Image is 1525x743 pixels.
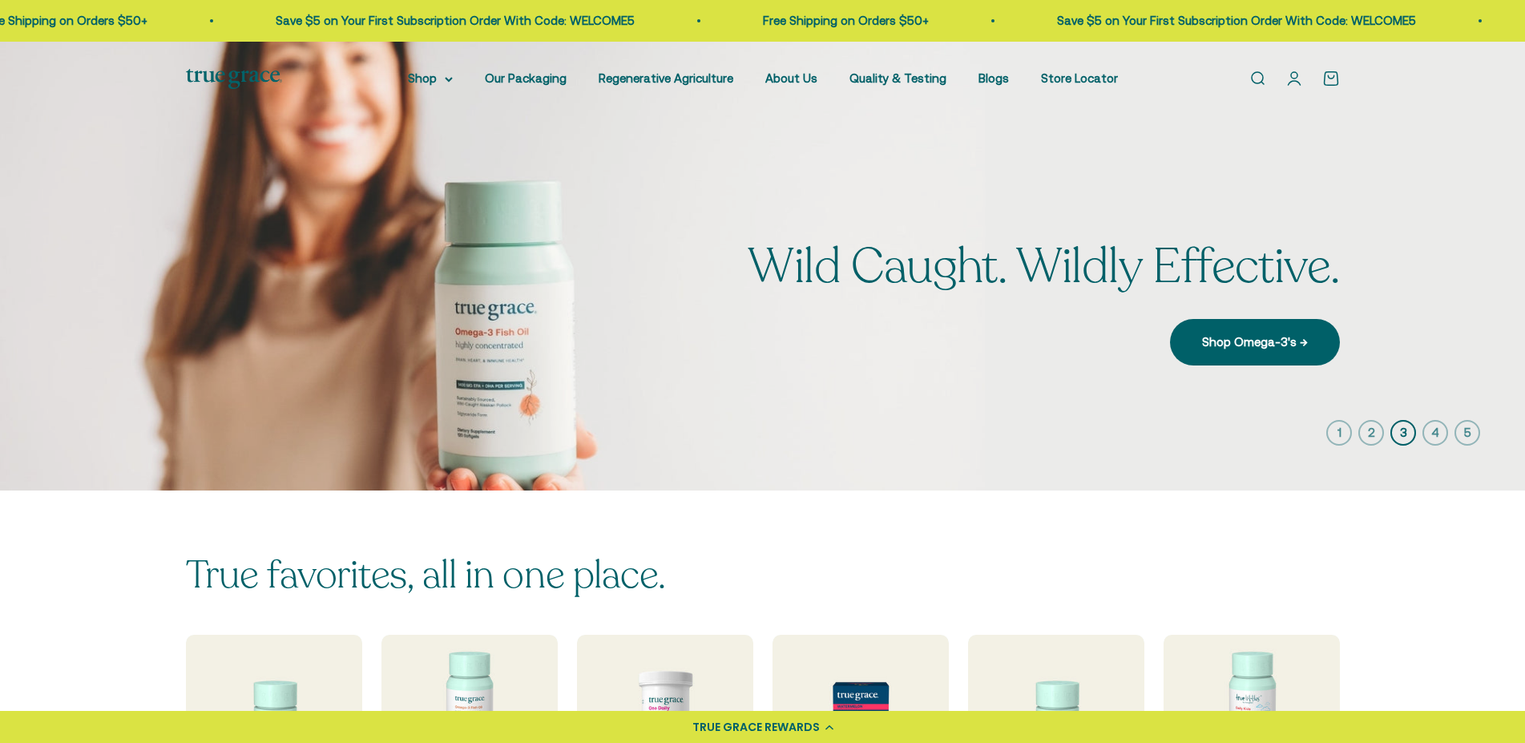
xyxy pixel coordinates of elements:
[599,71,733,85] a: Regenerative Agriculture
[1326,420,1352,446] button: 1
[748,234,1339,300] split-lines: Wild Caught. Wildly Effective.
[1170,319,1340,365] a: Shop Omega-3's →
[1454,420,1480,446] button: 5
[1041,71,1118,85] a: Store Locator
[186,549,666,601] split-lines: True favorites, all in one place.
[752,14,918,27] a: Free Shipping on Orders $50+
[1358,420,1384,446] button: 2
[1047,11,1406,30] p: Save $5 on Your First Subscription Order With Code: WELCOME5
[978,71,1009,85] a: Blogs
[1422,420,1448,446] button: 4
[485,71,567,85] a: Our Packaging
[692,719,820,736] div: TRUE GRACE REWARDS
[849,71,946,85] a: Quality & Testing
[265,11,624,30] p: Save $5 on Your First Subscription Order With Code: WELCOME5
[765,71,817,85] a: About Us
[1390,420,1416,446] button: 3
[408,69,453,88] summary: Shop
